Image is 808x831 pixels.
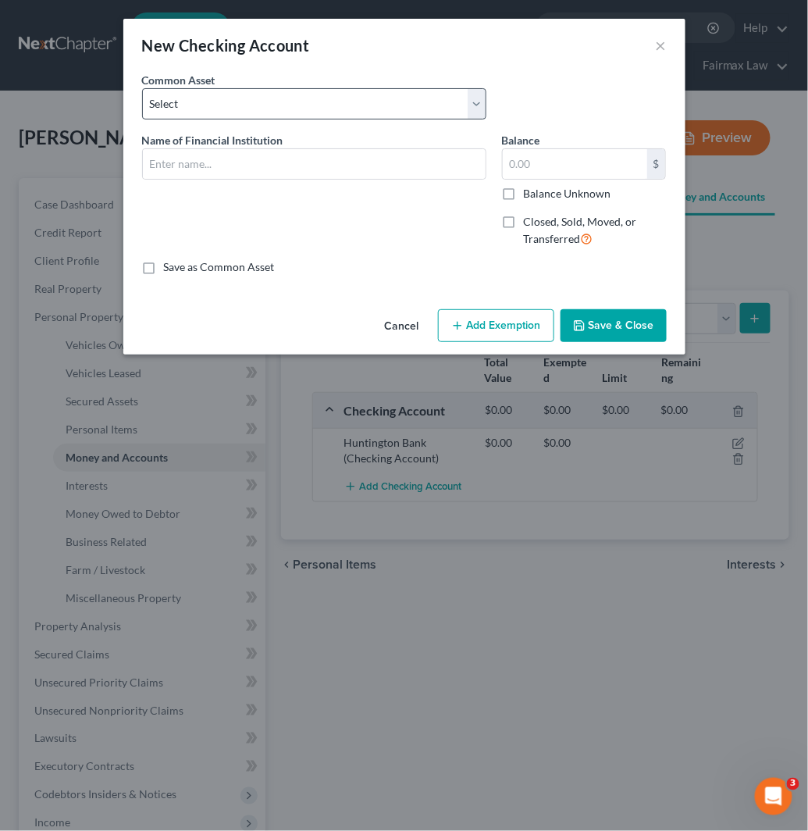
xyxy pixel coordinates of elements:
button: Save & Close [561,309,667,342]
iframe: Intercom live chat [755,778,792,815]
button: × [656,36,667,55]
button: Add Exemption [438,309,554,342]
label: Common Asset [142,72,215,88]
label: Balance [502,132,540,148]
label: Balance Unknown [524,186,611,202]
span: Closed, Sold, Moved, or Transferred [524,215,637,245]
div: $ [647,149,666,179]
button: Cancel [372,311,432,342]
label: Save as Common Asset [164,259,275,275]
div: New Checking Account [142,34,310,56]
input: 0.00 [503,149,647,179]
span: Name of Financial Institution [142,134,283,147]
input: Enter name... [143,149,486,179]
span: 3 [787,778,799,790]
